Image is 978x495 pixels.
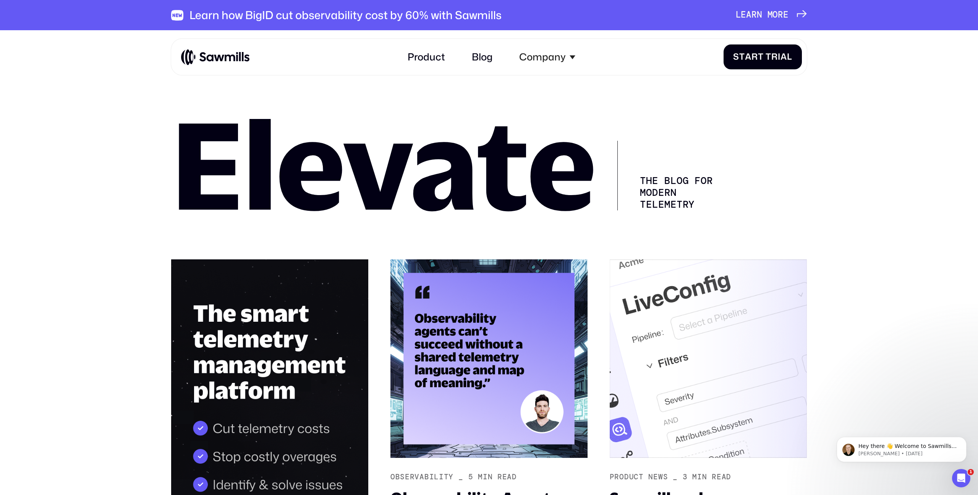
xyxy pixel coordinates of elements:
span: i [778,52,780,62]
div: min read [478,472,517,481]
span: t [739,52,745,62]
a: Blog [465,44,500,70]
span: S [733,52,739,62]
span: m [768,10,773,20]
div: Company [519,51,566,63]
div: _ [673,472,678,481]
span: r [778,10,783,20]
div: _ [458,472,463,481]
span: a [746,10,751,20]
span: L [736,10,741,20]
span: o [772,10,778,20]
a: Learnmore [736,10,807,20]
div: min read [692,472,731,481]
div: 3 [683,472,688,481]
div: Learn how BigID cut observability cost by 60% with Sawmills [189,8,502,22]
div: Company [512,44,583,70]
iframe: Intercom live chat [952,469,970,487]
div: The Blog for Modern telemetry [617,141,715,210]
div: 5 [468,472,473,481]
div: Product News [610,472,668,481]
span: t [758,52,764,62]
a: Product [400,44,452,70]
span: T [766,52,771,62]
h1: Elevate [171,116,596,210]
span: r [771,52,778,62]
iframe: Intercom notifications message [825,421,978,474]
span: a [780,52,787,62]
span: r [751,10,757,20]
span: 1 [968,469,974,475]
span: e [783,10,789,20]
span: e [741,10,746,20]
span: l [787,52,792,62]
a: StartTrial [724,44,802,69]
span: r [751,52,758,62]
span: n [757,10,762,20]
div: Observability [390,472,453,481]
span: a [745,52,751,62]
